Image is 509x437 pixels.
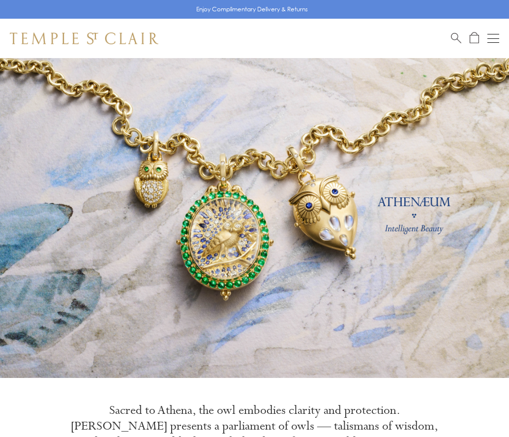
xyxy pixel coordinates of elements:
p: Enjoy Complimentary Delivery & Returns [196,4,308,14]
button: Open navigation [487,32,499,44]
a: Search [451,32,461,44]
img: Temple St. Clair [10,32,158,44]
a: Open Shopping Bag [470,32,479,44]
